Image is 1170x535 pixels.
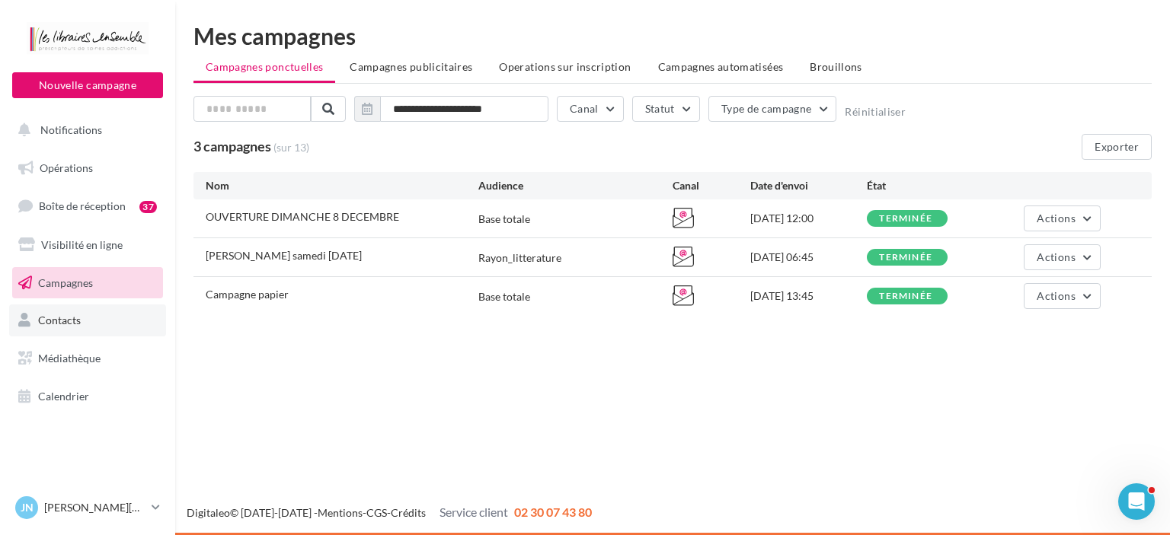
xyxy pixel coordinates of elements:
div: [DATE] 12:00 [750,211,867,226]
a: Visibilité en ligne [9,229,166,261]
button: Type de campagne [708,96,837,122]
a: Mentions [318,506,363,519]
div: Rayon_litterature [478,250,561,266]
p: [PERSON_NAME][DATE] [44,500,145,515]
span: Notifications [40,123,102,136]
span: 02 30 07 43 80 [514,505,592,519]
span: Visibilité en ligne [41,238,123,251]
a: Digitaleo [187,506,230,519]
span: Opérations [40,161,93,174]
a: Campagnes [9,267,166,299]
button: Nouvelle campagne [12,72,163,98]
button: Canal [557,96,624,122]
span: Operations sur inscription [499,60,631,73]
div: Base totale [478,212,530,227]
a: Contacts [9,304,166,336]
span: Sandrine COLLETTE samedi 19/10/2024 [206,249,362,262]
a: Opérations [9,152,166,184]
span: Actions [1037,289,1075,302]
span: Brouillons [810,60,862,73]
button: Actions [1024,283,1100,309]
span: Actions [1037,250,1075,263]
div: Date d'envoi [750,178,867,193]
span: Actions [1037,212,1075,225]
a: JN [PERSON_NAME][DATE] [12,493,163,522]
div: Nom [206,178,478,193]
div: [DATE] 13:45 [750,288,867,304]
span: OUVERTURE DIMANCHE 8 DECEMBRE [206,210,399,223]
div: 37 [139,201,157,213]
div: Canal [673,178,750,193]
div: terminée [879,214,932,224]
a: Crédits [391,506,426,519]
button: Actions [1024,205,1100,231]
button: Exporter [1082,134,1152,160]
span: Calendrier [38,390,89,403]
button: Statut [632,96,700,122]
span: JN [21,500,34,515]
span: Campagnes automatisées [658,60,784,73]
span: © [DATE]-[DATE] - - - [187,506,592,519]
a: Calendrier [9,381,166,412]
span: (sur 13) [273,140,309,155]
a: Médiathèque [9,342,166,374]
span: Campagnes [38,275,93,288]
span: Contacts [38,314,81,326]
button: Notifications [9,114,160,146]
div: État [867,178,983,193]
div: terminée [879,253,932,263]
span: Service client [440,505,508,519]
div: terminée [879,291,932,301]
div: Audience [478,178,673,193]
span: Campagne papier [206,288,289,301]
button: Actions [1024,244,1100,270]
span: Campagnes publicitaires [350,60,472,73]
a: CGS [366,506,387,519]
span: 3 campagnes [193,138,271,154]
div: [DATE] 06:45 [750,250,867,265]
div: Base totale [478,289,530,304]
span: Médiathèque [38,352,101,365]
a: Boîte de réception37 [9,189,166,222]
button: Réinitialiser [845,106,906,118]
div: Mes campagnes [193,24,1152,47]
iframe: Intercom live chat [1118,483,1155,520]
span: Boîte de réception [39,199,126,212]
